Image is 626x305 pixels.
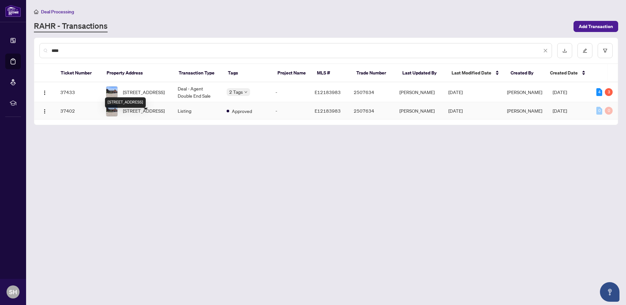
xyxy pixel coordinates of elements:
[39,87,50,97] button: Logo
[272,64,312,82] th: Project Name
[229,88,243,96] span: 2 Tags
[123,107,165,114] span: [STREET_ADDRESS]
[394,82,443,102] td: [PERSON_NAME]
[223,64,272,82] th: Tags
[507,89,542,95] span: [PERSON_NAME]
[105,97,146,108] div: [STREET_ADDRESS]
[172,82,221,102] td: Deal - Agent Double End Sale
[101,64,174,82] th: Property Address
[446,64,505,82] th: Last Modified Date
[553,89,567,95] span: [DATE]
[452,69,491,76] span: Last Modified Date
[42,109,47,114] img: Logo
[598,43,613,58] button: filter
[34,21,108,32] a: RAHR - Transactions
[605,107,613,115] div: 0
[583,48,587,53] span: edit
[596,88,602,96] div: 4
[394,102,443,120] td: [PERSON_NAME]
[173,64,223,82] th: Transaction Type
[55,102,101,120] td: 37402
[579,21,613,32] span: Add Transaction
[507,108,542,114] span: [PERSON_NAME]
[553,108,567,114] span: [DATE]
[232,107,252,115] span: Approved
[550,69,578,76] span: Created Date
[106,105,117,116] img: thumbnail-img
[9,287,17,297] span: SH
[39,105,50,116] button: Logo
[543,48,548,53] span: close
[562,48,567,53] span: download
[5,5,21,17] img: logo
[270,102,309,120] td: -
[312,64,351,82] th: MLS #
[448,89,463,95] span: [DATE]
[172,102,221,120] td: Listing
[244,90,247,94] span: down
[505,64,545,82] th: Created By
[574,21,618,32] button: Add Transaction
[557,43,572,58] button: download
[349,82,394,102] td: 2507634
[34,9,38,14] span: home
[600,282,619,302] button: Open asap
[605,88,613,96] div: 3
[41,9,74,15] span: Deal Processing
[397,64,446,82] th: Last Updated By
[55,82,101,102] td: 37433
[106,87,117,98] img: thumbnail-img
[351,64,397,82] th: Trade Number
[349,102,394,120] td: 2507634
[42,90,47,95] img: Logo
[123,88,165,96] span: [STREET_ADDRESS]
[603,48,607,53] span: filter
[315,108,341,114] span: E12183983
[315,89,341,95] span: E12183983
[545,64,591,82] th: Created Date
[448,108,463,114] span: [DATE]
[55,64,101,82] th: Ticket Number
[596,107,602,115] div: 0
[577,43,592,58] button: edit
[270,82,309,102] td: -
